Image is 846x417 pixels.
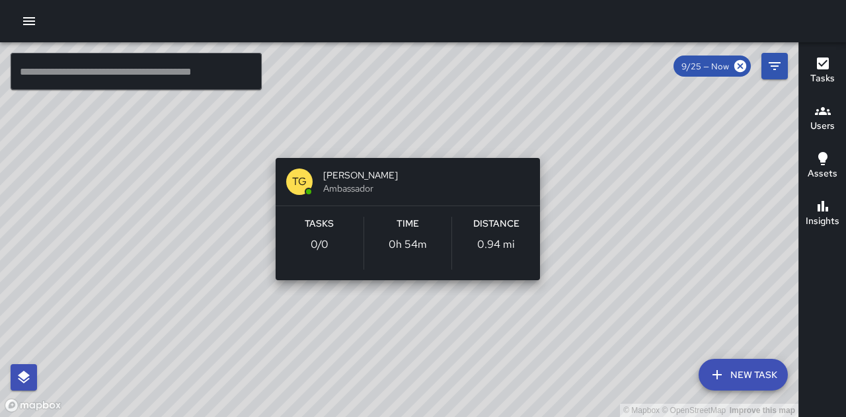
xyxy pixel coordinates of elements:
span: 9/25 — Now [673,61,737,72]
h6: Tasks [305,217,334,231]
h6: Distance [473,217,519,231]
h6: Time [397,217,419,231]
button: Filters [761,53,788,79]
p: 0h 54m [389,237,427,252]
p: TG [292,174,307,190]
span: [PERSON_NAME] [323,169,529,182]
button: TG[PERSON_NAME]AmbassadorTasks0/0Time0h 54mDistance0.94 mi [276,158,540,280]
button: Tasks [799,48,846,95]
button: New Task [699,359,788,391]
p: 0 / 0 [311,237,328,252]
button: Insights [799,190,846,238]
button: Users [799,95,846,143]
h6: Users [810,119,835,133]
div: 9/25 — Now [673,56,751,77]
button: Assets [799,143,846,190]
p: 0.94 mi [477,237,515,252]
h6: Tasks [810,71,835,86]
h6: Insights [806,214,839,229]
h6: Assets [808,167,837,181]
span: Ambassador [323,182,529,195]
